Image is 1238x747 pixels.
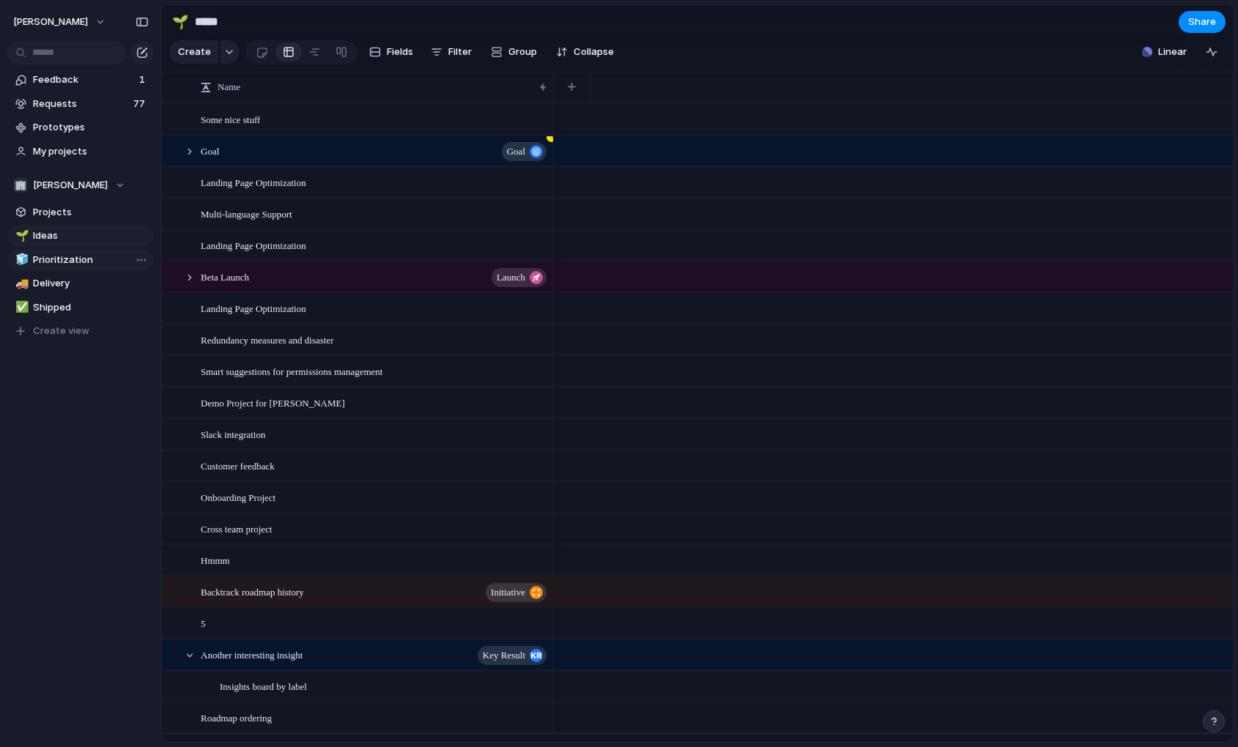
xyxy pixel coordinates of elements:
[425,40,478,64] button: Filter
[1158,45,1187,59] span: Linear
[7,225,154,247] a: 🌱Ideas
[33,178,108,193] span: [PERSON_NAME]
[201,425,265,442] span: Slack integration
[201,646,303,663] span: Another interesting insight
[13,178,28,193] div: 🏢
[1179,11,1226,33] button: Share
[7,297,154,319] a: ✅Shipped
[486,583,546,602] button: initiative
[201,614,206,631] span: 5
[201,583,304,600] span: Backtrack roadmap history
[201,394,345,411] span: Demo Project for [PERSON_NAME]
[7,249,154,271] a: 🧊Prioritization
[15,275,26,292] div: 🚚
[169,40,218,64] button: Create
[502,142,546,161] button: goal
[7,272,154,294] a: 🚚Delivery
[139,73,148,87] span: 1
[1188,15,1216,29] span: Share
[13,300,28,315] button: ✅
[483,40,544,64] button: Group
[33,144,149,159] span: My projects
[201,457,275,474] span: Customer feedback
[13,15,88,29] span: [PERSON_NAME]
[1136,41,1193,63] button: Linear
[172,12,188,31] div: 🌱
[201,331,334,348] span: Redundancy measures and disaster
[7,10,114,34] button: [PERSON_NAME]
[15,251,26,268] div: 🧊
[13,228,28,243] button: 🌱
[497,267,525,288] span: launch
[7,201,154,223] a: Projects
[491,582,525,603] span: initiative
[15,228,26,245] div: 🌱
[508,45,537,59] span: Group
[201,142,219,159] span: Goal
[363,40,419,64] button: Fields
[33,324,89,338] span: Create view
[33,205,149,220] span: Projects
[33,120,149,135] span: Prototypes
[550,40,620,64] button: Collapse
[7,116,154,138] a: Prototypes
[33,97,129,111] span: Requests
[201,300,306,316] span: Landing Page Optimization
[507,141,525,162] span: goal
[201,111,260,127] span: Some nice stuff
[178,45,211,59] span: Create
[7,174,154,196] button: 🏢[PERSON_NAME]
[33,300,149,315] span: Shipped
[220,677,307,694] span: Insights board by label
[201,174,306,190] span: Landing Page Optimization
[7,69,154,91] a: Feedback1
[492,268,546,287] button: launch
[201,488,275,505] span: Onboarding Project
[201,363,382,379] span: Smart suggestions for permissions management
[7,141,154,163] a: My projects
[13,253,28,267] button: 🧊
[133,97,148,111] span: 77
[201,709,272,726] span: Roadmap ordering
[201,551,230,568] span: Hmmm
[574,45,614,59] span: Collapse
[218,80,240,94] span: Name
[33,228,149,243] span: Ideas
[168,10,192,34] button: 🌱
[15,299,26,316] div: ✅
[7,93,154,115] a: Requests77
[201,205,292,222] span: Multi-language Support
[201,237,306,253] span: Landing Page Optimization
[483,645,525,666] span: key result
[478,646,546,665] button: key result
[33,73,135,87] span: Feedback
[13,276,28,291] button: 🚚
[33,253,149,267] span: Prioritization
[33,276,149,291] span: Delivery
[201,268,249,285] span: Beta Launch
[387,45,413,59] span: Fields
[201,520,272,537] span: Cross team project
[448,45,472,59] span: Filter
[7,320,154,342] button: Create view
